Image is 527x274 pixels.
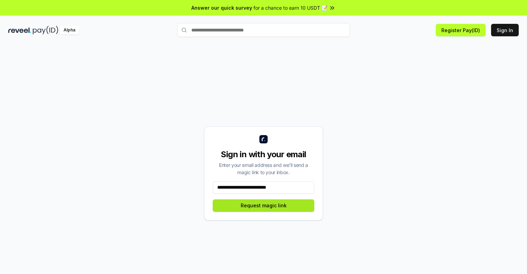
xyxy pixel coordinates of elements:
img: pay_id [33,26,58,35]
span: for a chance to earn 10 USDT 📝 [253,4,327,11]
div: Sign in with your email [213,149,314,160]
span: Answer our quick survey [191,4,252,11]
button: Register Pay(ID) [436,24,486,36]
img: reveel_dark [8,26,31,35]
img: logo_small [259,135,268,143]
div: Alpha [60,26,79,35]
div: Enter your email address and we’ll send a magic link to your inbox. [213,161,314,176]
button: Request magic link [213,199,314,212]
button: Sign In [491,24,519,36]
